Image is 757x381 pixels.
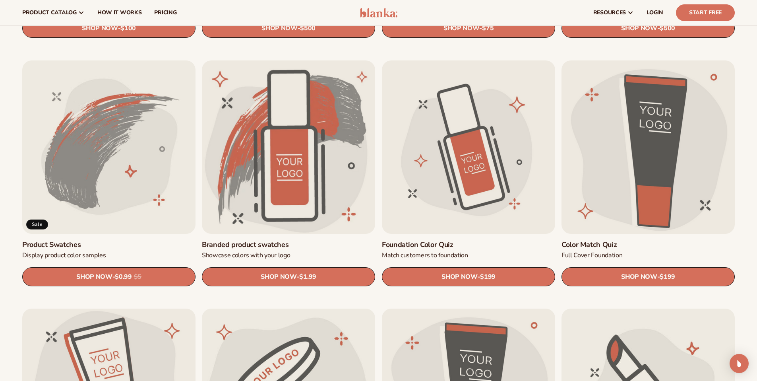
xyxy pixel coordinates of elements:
[202,267,375,286] a: SHOP NOW- $1.99
[97,10,142,16] span: How It Works
[22,267,196,286] a: SHOP NOW- $0.99 $5
[647,10,663,16] span: LOGIN
[561,240,735,249] a: Color Match Quiz
[22,10,77,16] span: product catalog
[134,273,141,281] s: $5
[76,273,112,281] span: SHOP NOW
[621,25,657,32] span: SHOP NOW
[593,10,626,16] span: resources
[660,25,675,33] span: $500
[202,240,375,249] a: Branded product swatches
[82,25,118,32] span: SHOP NOW
[115,273,132,281] span: $0.99
[300,25,316,33] span: $500
[202,19,375,38] a: SHOP NOW- $500
[261,273,297,281] span: SHOP NOW
[676,4,735,21] a: Start Free
[382,267,555,286] a: SHOP NOW- $199
[730,354,749,373] div: Open Intercom Messenger
[382,240,555,249] a: Foundation Color Quiz
[621,273,657,281] span: SHOP NOW
[22,19,196,38] a: SHOP NOW- $100
[660,273,675,281] span: $199
[482,25,494,33] span: $75
[360,8,397,17] img: logo
[561,267,735,286] a: SHOP NOW- $199
[154,10,176,16] span: pricing
[561,19,735,38] a: SHOP NOW- $500
[300,273,316,281] span: $1.99
[382,19,555,38] a: SHOP NOW- $75
[22,240,196,249] a: Product Swatches
[443,25,479,32] span: SHOP NOW
[120,25,136,33] span: $100
[261,25,297,32] span: SHOP NOW
[480,273,496,281] span: $199
[441,273,477,281] span: SHOP NOW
